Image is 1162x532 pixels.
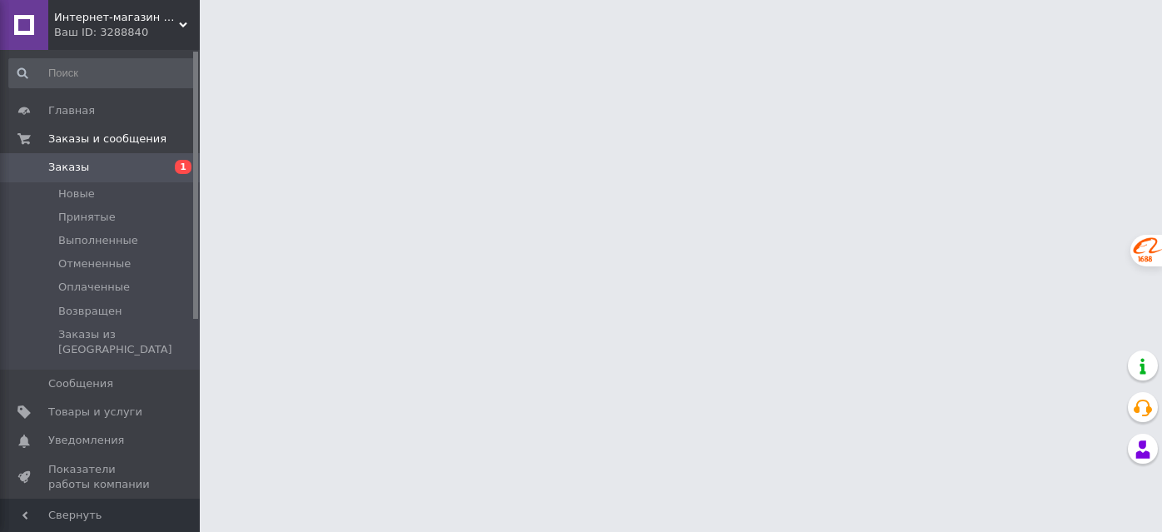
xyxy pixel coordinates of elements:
[58,186,95,201] span: Новые
[54,25,200,40] div: Ваш ID: 3288840
[58,327,195,357] span: Заказы из [GEOGRAPHIC_DATA]
[58,304,122,319] span: Возвращен
[48,160,89,175] span: Заказы
[175,160,191,174] span: 1
[58,233,138,248] span: Выполненные
[48,462,154,492] span: Показатели работы компании
[48,132,166,147] span: Заказы и сообщения
[48,376,113,391] span: Сообщения
[48,405,142,420] span: Товары и услуги
[48,103,95,118] span: Главная
[48,433,124,448] span: Уведомления
[8,58,196,88] input: Поиск
[58,210,116,225] span: Принятые
[58,256,131,271] span: Отмененные
[54,10,179,25] span: Интернет-магазин "Vаріант"
[58,280,130,295] span: Оплаченные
